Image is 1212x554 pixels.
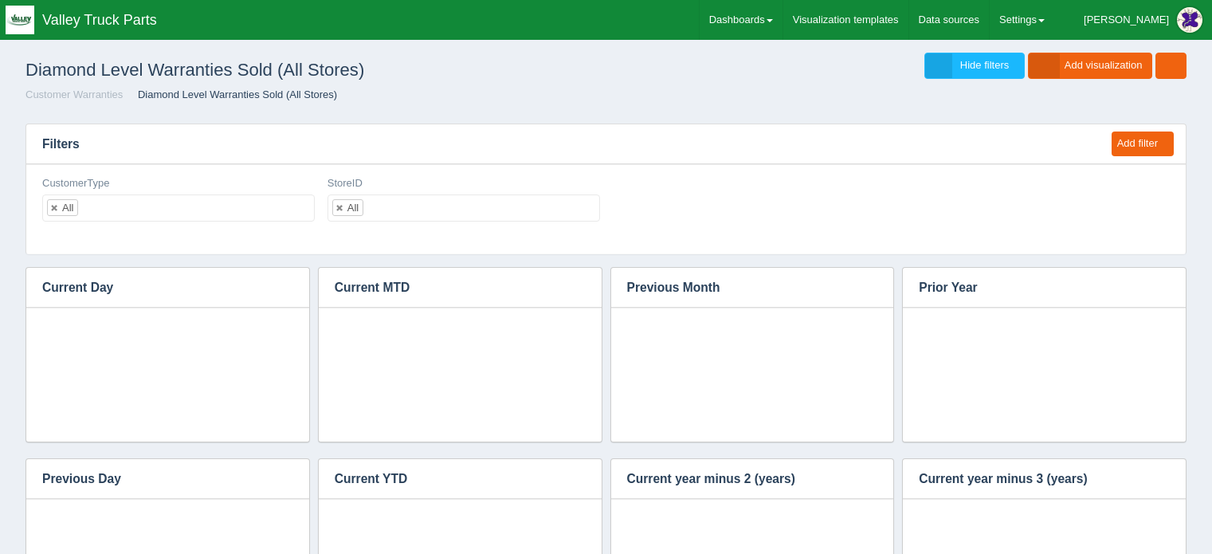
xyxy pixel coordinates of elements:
h3: Current MTD [319,268,578,308]
h3: Prior Year [903,268,1162,308]
div: [PERSON_NAME] [1084,4,1169,36]
h3: Current year minus 2 (years) [611,459,870,499]
img: q1blfpkbivjhsugxdrfq.png [6,6,34,34]
h3: Previous Month [611,268,870,308]
label: StoreID [328,176,363,191]
h3: Current YTD [319,459,578,499]
button: Add filter [1112,132,1174,156]
div: All [347,202,359,213]
h3: Previous Day [26,459,285,499]
a: Hide filters [924,53,1025,79]
span: Hide filters [960,59,1009,71]
h3: Current year minus 3 (years) [903,459,1162,499]
h3: Filters [26,124,1096,164]
h1: Diamond Level Warranties Sold (All Stores) [25,53,606,88]
img: Profile Picture [1177,7,1202,33]
span: Valley Truck Parts [42,12,157,28]
div: All [62,202,73,213]
h3: Current Day [26,268,285,308]
a: Add visualization [1028,53,1153,79]
label: CustomerType [42,176,110,191]
li: Diamond Level Warranties Sold (All Stores) [126,88,337,103]
a: Customer Warranties [25,88,123,100]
